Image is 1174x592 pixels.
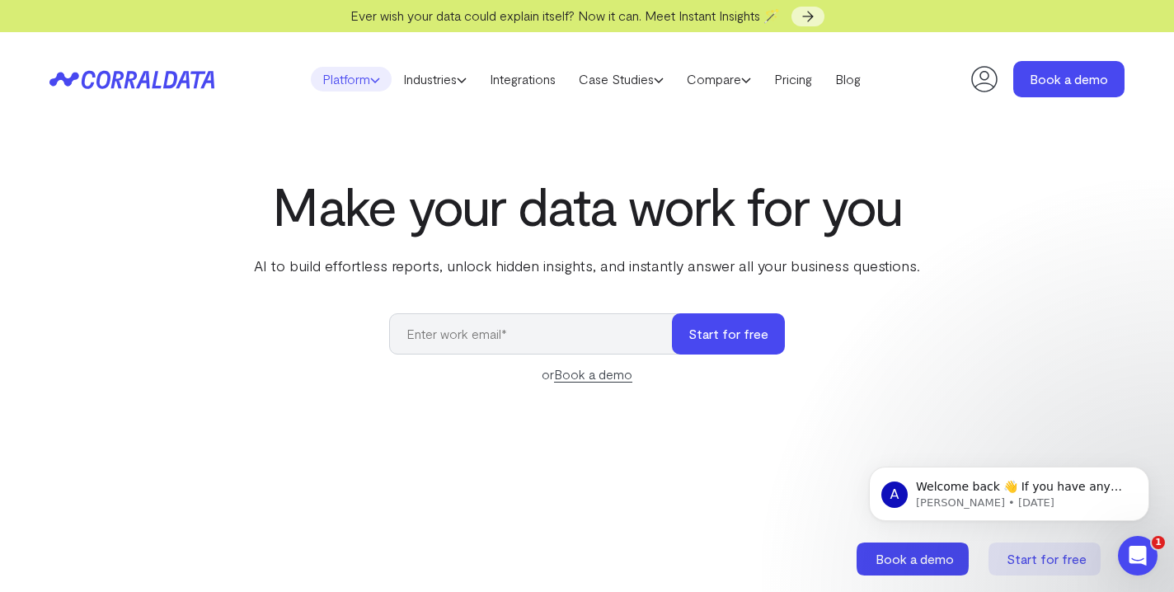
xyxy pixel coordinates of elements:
[989,543,1104,576] a: Start for free
[844,432,1174,547] iframe: Intercom notifications message
[1152,536,1165,549] span: 1
[824,67,872,92] a: Blog
[251,176,923,235] h1: Make your data work for you
[567,67,675,92] a: Case Studies
[251,255,923,276] p: AI to build effortless reports, unlock hidden insights, and instantly answer all your business qu...
[389,364,785,384] div: or
[763,67,824,92] a: Pricing
[675,67,763,92] a: Compare
[350,7,780,23] span: Ever wish your data could explain itself? Now it can. Meet Instant Insights 🪄
[1007,551,1087,566] span: Start for free
[392,67,478,92] a: Industries
[478,67,567,92] a: Integrations
[857,543,972,576] a: Book a demo
[1013,61,1125,97] a: Book a demo
[554,366,632,383] a: Book a demo
[876,551,954,566] span: Book a demo
[672,313,785,355] button: Start for free
[311,67,392,92] a: Platform
[389,313,688,355] input: Enter work email*
[1118,536,1158,576] iframe: Intercom live chat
